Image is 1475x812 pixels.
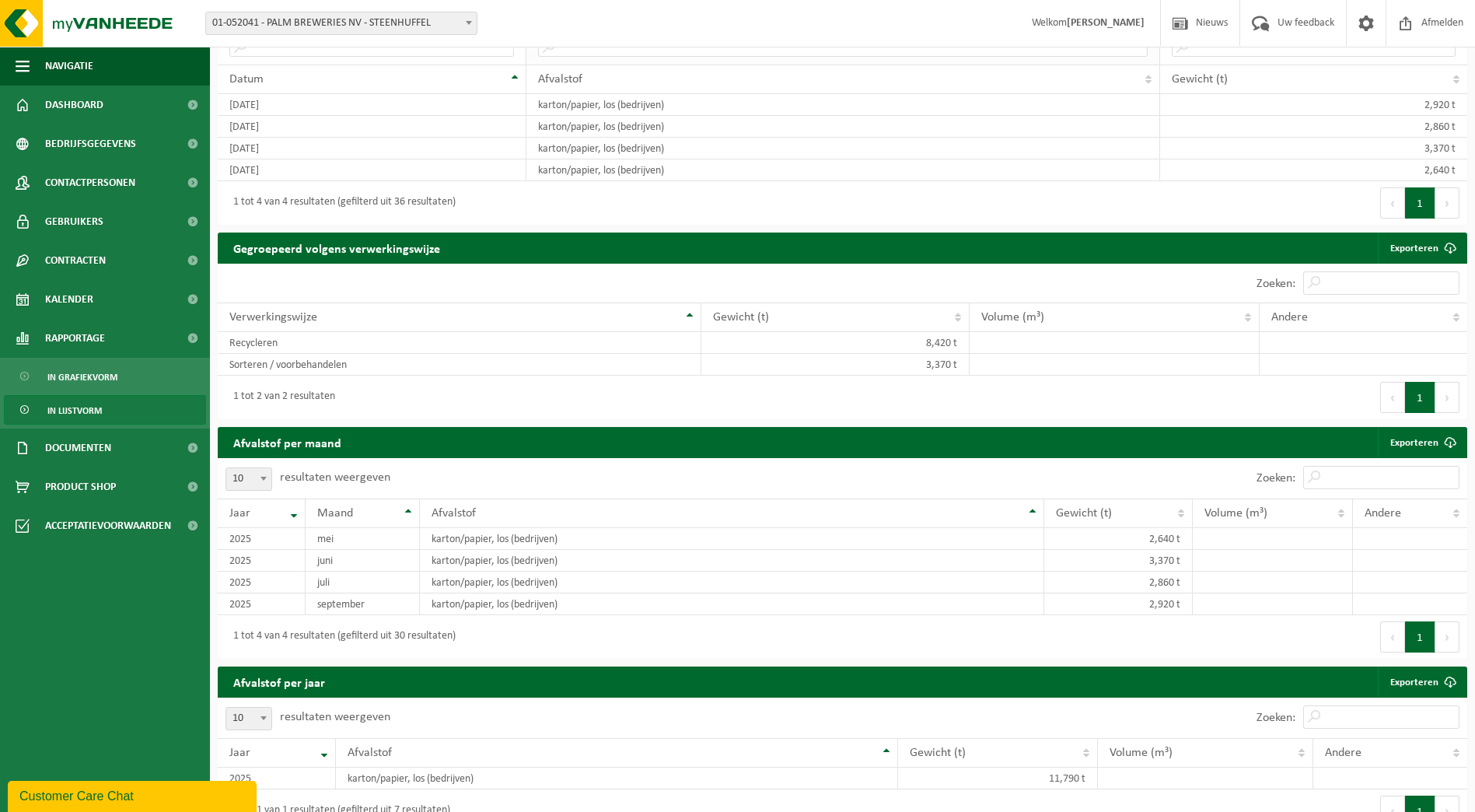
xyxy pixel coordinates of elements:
span: Afvalstof [348,747,392,759]
button: 1 [1405,187,1435,219]
div: 1 tot 4 van 4 resultaten (gefilterd uit 36 resultaten) [225,189,456,217]
span: Dashboard [45,86,103,124]
td: [DATE] [218,159,526,181]
td: 11,790 t [898,768,1098,789]
span: 10 [226,708,271,730]
td: 2025 [218,768,336,789]
a: Exporteren [1378,427,1466,458]
strong: [PERSON_NAME] [1067,17,1145,29]
div: 1 tot 4 van 4 resultaten (gefilterd uit 30 resultaten) [225,623,456,651]
td: 2,640 t [1044,528,1193,550]
button: Next [1435,621,1459,653]
h2: Afvalstof per jaar [218,667,341,697]
button: Next [1435,187,1459,219]
span: In grafiekvorm [47,362,117,392]
td: 2,920 t [1044,593,1193,615]
td: 3,370 t [1044,550,1193,572]
td: Recycleren [218,332,701,354]
a: In grafiekvorm [4,362,206,391]
span: Volume (m³) [1204,507,1267,520]
span: Volume (m³) [1110,747,1173,759]
span: Gewicht (t) [713,311,769,324]
span: Rapportage [45,319,105,358]
span: Bedrijfsgegevens [45,124,136,163]
span: Acceptatievoorwaarden [45,506,171,545]
span: Gebruikers [45,202,103,241]
a: In lijstvorm [4,395,206,425]
a: Exporteren [1378,233,1466,264]
span: Afvalstof [538,73,582,86]
td: [DATE] [218,138,526,159]
span: Andere [1271,311,1308,324]
td: karton/papier, los (bedrijven) [336,768,898,789]
label: Zoeken: [1257,278,1295,290]
button: Previous [1380,187,1405,219]
span: 10 [226,468,271,490]
td: 8,420 t [701,332,970,354]
span: Product Shop [45,467,116,506]
td: mei [306,528,419,550]
td: [DATE] [218,116,526,138]
iframe: chat widget [8,778,260,812]
td: juli [306,572,419,593]
td: Sorteren / voorbehandelen [218,354,701,376]
td: karton/papier, los (bedrijven) [420,593,1044,615]
td: karton/papier, los (bedrijven) [526,159,1160,181]
td: september [306,593,419,615]
td: karton/papier, los (bedrijven) [420,572,1044,593]
span: 01-052041 - PALM BREWERIES NV - STEENHUFFEL [205,12,477,35]
span: Jaar [229,747,250,759]
td: karton/papier, los (bedrijven) [526,138,1160,159]
span: Jaar [229,507,250,520]
span: In lijstvorm [47,396,102,425]
td: 2,640 t [1160,159,1467,181]
label: Zoeken: [1257,472,1295,485]
td: 2,920 t [1160,94,1467,116]
span: Volume (m³) [981,311,1044,324]
button: Previous [1380,621,1405,653]
td: 3,370 t [701,354,970,376]
td: 2025 [218,572,306,593]
span: Maand [317,507,353,520]
a: Exporteren [1378,667,1466,698]
span: Contracten [45,241,106,280]
span: Afvalstof [432,507,476,520]
label: resultaten weergeven [280,711,390,723]
span: 10 [225,707,272,730]
span: Andere [1325,747,1361,759]
td: karton/papier, los (bedrijven) [420,528,1044,550]
button: 1 [1405,382,1435,413]
td: 2025 [218,528,306,550]
td: karton/papier, los (bedrijven) [526,94,1160,116]
span: Gewicht (t) [1172,73,1228,86]
button: Previous [1380,382,1405,413]
span: Andere [1365,507,1401,520]
span: Datum [229,73,264,86]
td: 2,860 t [1160,116,1467,138]
span: Verwerkingswijze [229,311,317,324]
button: 1 [1405,621,1435,653]
button: Next [1435,382,1459,413]
td: 2,860 t [1044,572,1193,593]
td: 2025 [218,550,306,572]
td: juni [306,550,419,572]
h2: Afvalstof per maand [218,427,357,457]
span: Gewicht (t) [1056,507,1112,520]
td: karton/papier, los (bedrijven) [420,550,1044,572]
label: resultaten weergeven [280,471,390,484]
span: Navigatie [45,47,93,86]
span: Contactpersonen [45,163,135,202]
div: 1 tot 2 van 2 resultaten [225,383,335,411]
span: Documenten [45,429,111,467]
span: Kalender [45,280,93,319]
td: 2025 [218,593,306,615]
span: 10 [225,467,272,491]
h2: Gegroepeerd volgens verwerkingswijze [218,233,456,263]
td: 3,370 t [1160,138,1467,159]
span: Gewicht (t) [910,747,966,759]
span: 01-052041 - PALM BREWERIES NV - STEENHUFFEL [206,12,477,34]
td: [DATE] [218,94,526,116]
label: Zoeken: [1257,712,1295,724]
td: karton/papier, los (bedrijven) [526,116,1160,138]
